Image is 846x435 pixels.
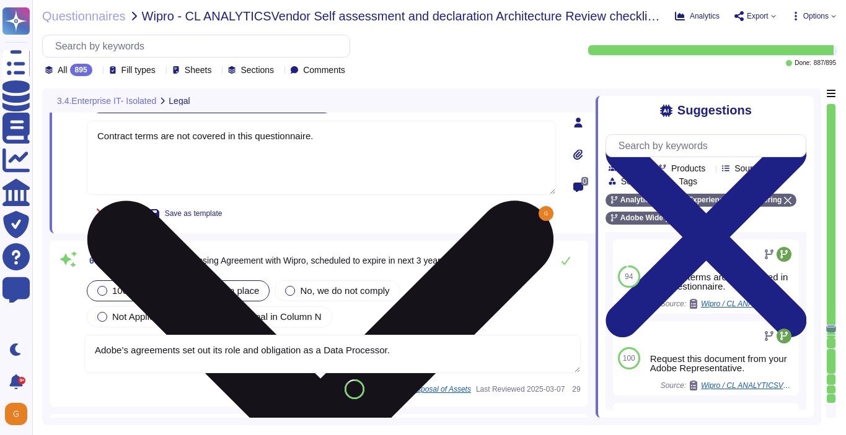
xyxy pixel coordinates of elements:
button: user [2,400,36,428]
span: Fill types [121,66,156,74]
span: All [58,66,68,74]
div: Request this document from your Adobe Representative. [650,354,794,373]
input: Search by keywords [612,135,806,157]
span: Analytics [690,12,720,20]
span: 29 [570,385,580,393]
input: Search by keywords [49,35,350,57]
span: Export [747,12,769,20]
span: 665 [84,256,104,265]
span: Comments [303,66,345,74]
span: Wipro / CL ANALYTICSVendor Self assessment and declaration Architecture Review checklist ver 1.7.... [701,382,794,389]
div: 895 [70,64,92,76]
span: Wipro - CL ANALYTICSVendor Self assessment and declaration Architecture Review checklist ver 1.7.... [142,10,665,22]
span: Sheets [185,66,212,74]
div: 9+ [18,377,25,384]
img: user [539,206,553,221]
span: Options [803,12,829,20]
span: 100 [623,355,635,362]
textarea: Contract terms are not covered in this questionnaire. [87,121,556,195]
span: Legal [169,97,190,105]
span: 88 [351,385,358,392]
span: Source: [661,381,794,390]
span: 94 [625,273,633,280]
span: 0 [581,177,588,186]
span: 3.4.Enterprise IT- Isolated [57,97,156,105]
textarea: Adobe’s agreements set out its role and obligation as a Data Processor. [84,335,581,373]
span: 887 / 895 [814,60,836,66]
span: Sections [240,66,274,74]
span: Done: [795,60,811,66]
button: Analytics [675,11,720,21]
span: Questionnaires [42,10,126,22]
img: user [5,403,27,425]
